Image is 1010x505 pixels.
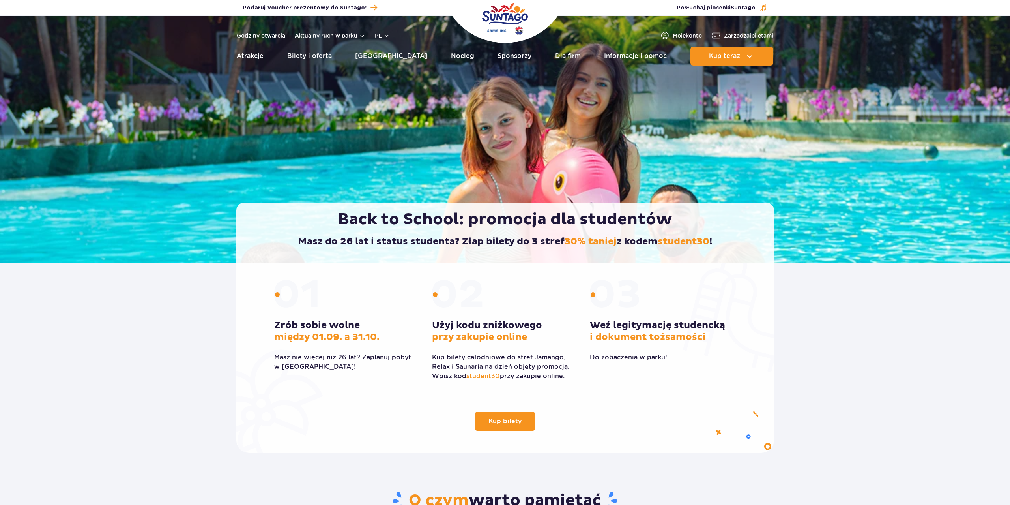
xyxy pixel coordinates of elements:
span: 30% taniej [565,236,617,248]
button: Posłuchaj piosenkiSuntago [677,4,767,12]
h1: Back to School: promocja dla studentów [253,210,757,229]
span: Suntago [731,5,756,11]
h3: Użyj kodu zniżkowego [432,319,578,343]
p: Masz nie więcej niż 26 lat? Zaplanuj pobyt w [GEOGRAPHIC_DATA]! [274,353,420,372]
a: Sponsorzy [498,47,531,66]
button: Aktualny ruch w parku [295,32,365,39]
a: Kup bilety [475,412,535,431]
span: Kup teraz [709,53,740,60]
span: Moje konto [673,32,702,39]
span: Kup bilety [488,418,522,424]
span: przy zakupie online [432,331,527,343]
span: student30 [658,236,709,248]
a: Bilety i oferta [287,47,332,66]
span: Podaruj Voucher prezentowy do Suntago! [243,4,367,12]
h2: Masz do 26 lat i status studenta? Złap bilety do 3 stref z kodem ! [253,236,757,248]
a: Informacje i pomoc [604,47,667,66]
a: Mojekonto [660,31,702,40]
span: Zarządzaj biletami [724,32,773,39]
button: Kup teraz [690,47,773,66]
span: student30 [466,372,500,380]
span: Posłuchaj piosenki [677,4,756,12]
p: Do zobaczenia w parku! [590,353,736,362]
a: [GEOGRAPHIC_DATA] [355,47,427,66]
span: i dokument tożsamości [590,331,706,343]
a: Podaruj Voucher prezentowy do Suntago! [243,2,377,13]
h3: Weź legitymację studencką [590,319,736,343]
p: Kup bilety całodniowe do stref Jamango, Relax i Saunaria na dzień objęty promocją. Wpisz kod przy... [432,353,578,381]
a: Atrakcje [237,47,264,66]
span: między 01.09. a 31.10. [274,331,380,343]
a: Zarządzajbiletami [711,31,773,40]
a: Dla firm [555,47,581,66]
h3: Zrób sobie wolne [274,319,420,343]
a: Godziny otwarcia [237,32,285,39]
a: Nocleg [451,47,474,66]
button: pl [375,32,390,39]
